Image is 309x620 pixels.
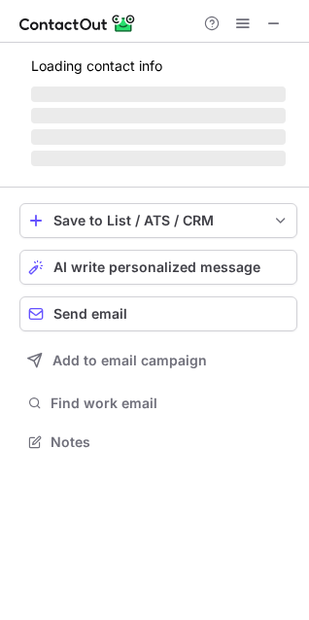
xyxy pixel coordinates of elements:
span: ‌ [31,108,286,123]
img: ContactOut v5.3.10 [19,12,136,35]
span: Notes [51,433,290,451]
span: ‌ [31,151,286,166]
span: Send email [53,306,127,322]
span: AI write personalized message [53,259,260,275]
button: save-profile-one-click [19,203,297,238]
div: Save to List / ATS / CRM [53,213,263,228]
span: Add to email campaign [52,353,207,368]
span: Find work email [51,395,290,412]
button: Find work email [19,390,297,417]
p: Loading contact info [31,58,286,74]
button: Notes [19,429,297,456]
button: Send email [19,296,297,331]
button: AI write personalized message [19,250,297,285]
span: ‌ [31,129,286,145]
button: Add to email campaign [19,343,297,378]
span: ‌ [31,86,286,102]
